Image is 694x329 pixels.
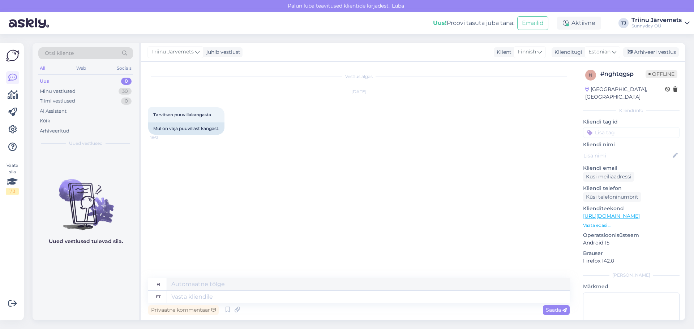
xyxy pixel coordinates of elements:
span: Luba [390,3,406,9]
div: [DATE] [148,88,570,95]
div: Kliendi info [583,107,680,114]
div: Uus [40,78,49,85]
p: Märkmed [583,283,680,290]
p: Kliendi telefon [583,185,680,192]
div: [GEOGRAPHIC_DATA], [GEOGRAPHIC_DATA] [585,86,665,101]
div: Socials [115,64,133,73]
p: Vaata edasi ... [583,222,680,229]
span: Triinu Järvemets [151,48,194,56]
div: Privaatne kommentaar [148,305,219,315]
div: fi [157,278,160,290]
div: TJ [618,18,629,28]
div: Minu vestlused [40,88,76,95]
div: Kõik [40,117,50,125]
p: Brauser [583,250,680,257]
div: 1 / 3 [6,188,19,195]
input: Lisa nimi [583,152,671,160]
span: Estonian [588,48,611,56]
div: et [156,291,160,303]
div: juhib vestlust [204,48,240,56]
button: Emailid [517,16,548,30]
p: Operatsioonisüsteem [583,231,680,239]
b: Uus! [433,20,447,26]
div: 0 [121,98,132,105]
span: Tarvitsen puuvillakangasta [153,112,211,117]
img: Askly Logo [6,49,20,62]
span: Saada [546,307,567,313]
span: Otsi kliente [45,49,74,57]
div: Arhiveeri vestlus [623,47,679,57]
div: Klient [494,48,511,56]
span: Uued vestlused [69,140,103,147]
p: Firefox 142.0 [583,257,680,265]
div: 0 [121,78,132,85]
div: # nghtqgsp [600,70,646,78]
p: Android 15 [583,239,680,247]
div: Triinu Järvemets [631,17,682,23]
div: [PERSON_NAME] [583,272,680,278]
p: Uued vestlused tulevad siia. [49,238,123,245]
div: 30 [119,88,132,95]
div: Aktiivne [557,17,601,30]
p: Kliendi tag'id [583,118,680,126]
p: Kliendi nimi [583,141,680,148]
div: Klienditugi [552,48,582,56]
div: AI Assistent [40,108,67,115]
div: Proovi tasuta juba täna: [433,19,514,27]
p: Kliendi email [583,164,680,172]
div: Sunnyday OÜ [631,23,682,29]
span: 18:31 [150,135,177,140]
div: Vaata siia [6,162,19,195]
div: Vestlus algas [148,73,570,80]
div: All [38,64,47,73]
a: [URL][DOMAIN_NAME] [583,213,640,219]
span: Finnish [518,48,536,56]
div: Küsi meiliaadressi [583,172,634,182]
input: Lisa tag [583,127,680,138]
a: Triinu JärvemetsSunnyday OÜ [631,17,690,29]
span: n [589,72,592,78]
p: Klienditeekond [583,205,680,212]
img: No chats [33,166,139,231]
div: Web [75,64,87,73]
div: Küsi telefoninumbrit [583,192,641,202]
span: Offline [646,70,677,78]
div: Tiimi vestlused [40,98,75,105]
div: Mul on vaja puuvillast kangast. [148,122,224,135]
div: Arhiveeritud [40,127,69,135]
